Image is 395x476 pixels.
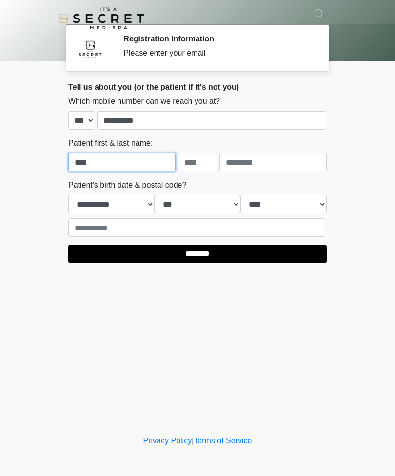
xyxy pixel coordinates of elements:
[123,34,312,43] h2: Registration Information
[68,137,153,149] label: Patient first & last name:
[123,47,312,59] div: Please enter your email
[76,34,105,63] img: Agent Avatar
[68,82,327,92] h2: Tell us about you (or the patient if it's not you)
[143,437,192,445] a: Privacy Policy
[68,179,186,191] label: Patient's birth date & postal code?
[59,7,144,29] img: It's A Secret Med Spa Logo
[68,95,220,107] label: Which mobile number can we reach you at?
[192,437,194,445] a: |
[194,437,252,445] a: Terms of Service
